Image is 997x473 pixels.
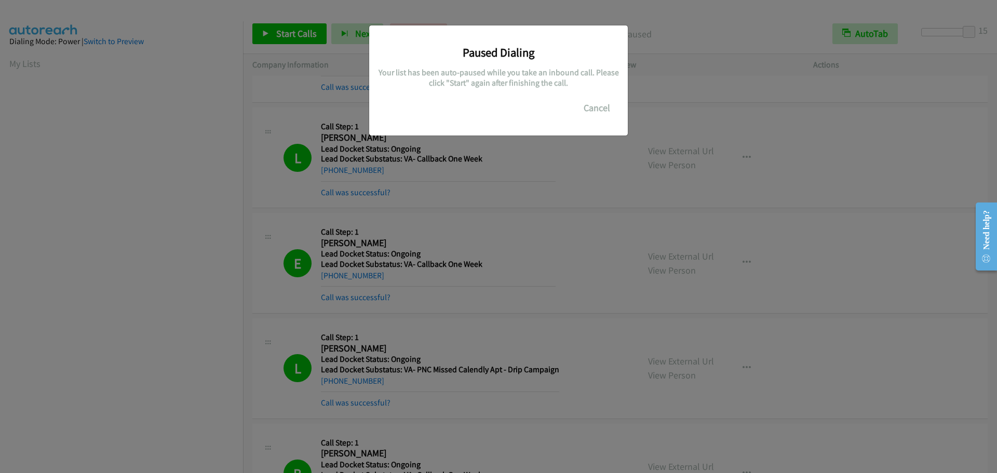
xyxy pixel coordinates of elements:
h5: Your list has been auto-paused while you take an inbound call. Please click "Start" again after f... [377,67,620,88]
iframe: Resource Center [967,195,997,278]
h3: Paused Dialing [377,45,620,60]
button: Cancel [574,98,620,118]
